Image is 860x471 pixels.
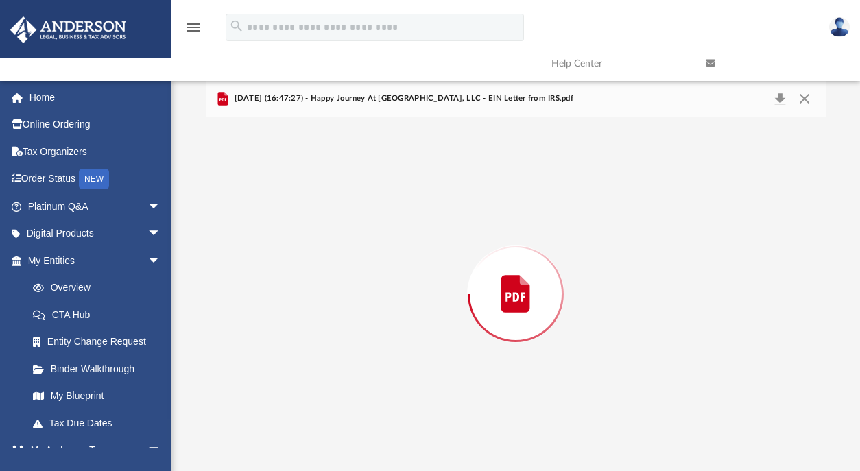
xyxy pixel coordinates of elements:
[10,220,182,247] a: Digital Productsarrow_drop_down
[79,169,109,189] div: NEW
[19,301,182,328] a: CTA Hub
[19,409,182,437] a: Tax Due Dates
[19,383,175,410] a: My Blueprint
[147,220,175,248] span: arrow_drop_down
[10,84,182,111] a: Home
[791,89,816,108] button: Close
[767,89,792,108] button: Download
[10,437,175,464] a: My Anderson Teamarrow_drop_down
[19,274,182,302] a: Overview
[185,26,202,36] a: menu
[229,19,244,34] i: search
[829,17,850,37] img: User Pic
[147,193,175,221] span: arrow_drop_down
[6,16,130,43] img: Anderson Advisors Platinum Portal
[10,138,182,165] a: Tax Organizers
[10,111,182,138] a: Online Ordering
[541,36,695,90] a: Help Center
[10,165,182,193] a: Order StatusNEW
[206,81,826,471] div: Preview
[185,19,202,36] i: menu
[231,93,573,105] span: [DATE] (16:47:27) - Happy Journey At [GEOGRAPHIC_DATA], LLC - EIN Letter from IRS.pdf
[147,247,175,275] span: arrow_drop_down
[10,193,182,220] a: Platinum Q&Aarrow_drop_down
[10,247,182,274] a: My Entitiesarrow_drop_down
[19,355,182,383] a: Binder Walkthrough
[147,437,175,465] span: arrow_drop_down
[19,328,182,356] a: Entity Change Request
